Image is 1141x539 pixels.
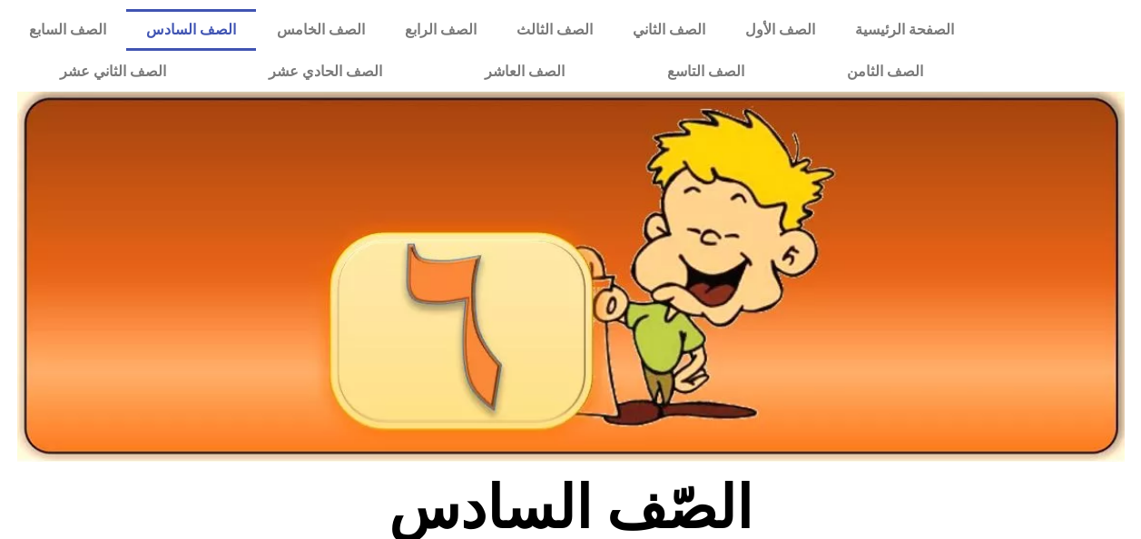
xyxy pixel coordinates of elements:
[796,51,975,93] a: الصف الثامن
[385,9,497,51] a: الصف الرابع
[9,51,218,93] a: الصف الثاني عشر
[616,51,796,93] a: الصف التاسع
[256,9,384,51] a: الصف الخامس
[725,9,835,51] a: الصف الأول
[835,9,974,51] a: الصفحة الرئيسية
[434,51,616,93] a: الصف العاشر
[497,9,613,51] a: الصف الثالث
[613,9,725,51] a: الصف الثاني
[9,9,126,51] a: الصف السابع
[126,9,256,51] a: الصف السادس
[218,51,434,93] a: الصف الحادي عشر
